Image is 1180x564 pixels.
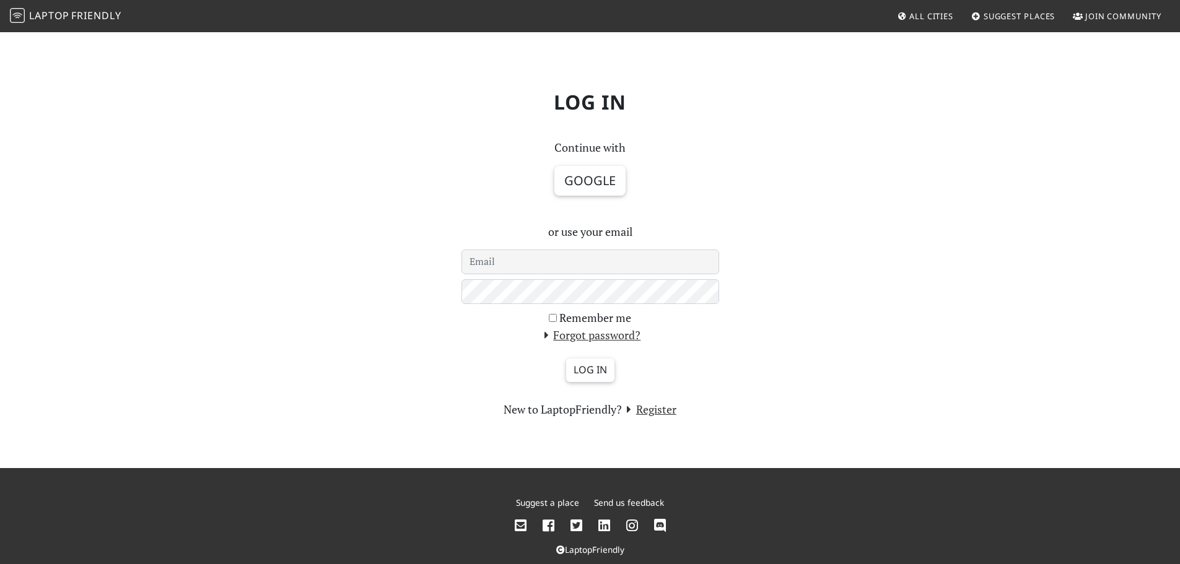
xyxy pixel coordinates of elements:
a: Suggest a place [516,497,579,508]
p: Continue with [461,139,719,157]
input: Log in [566,358,614,382]
button: Google [554,166,626,196]
label: Remember me [559,309,631,327]
img: LaptopFriendly [10,8,25,23]
span: Join Community [1085,11,1161,22]
span: Suggest Places [984,11,1055,22]
a: LaptopFriendly [556,544,624,555]
span: All Cities [909,11,953,22]
span: Laptop [29,9,69,22]
h1: Log in [181,80,999,124]
a: All Cities [892,5,958,27]
a: Forgot password? [540,328,641,342]
a: Suggest Places [966,5,1060,27]
p: or use your email [461,223,719,241]
a: Send us feedback [594,497,664,508]
a: LaptopFriendly LaptopFriendly [10,6,121,27]
span: Friendly [71,9,121,22]
a: Register [622,402,676,417]
section: New to LaptopFriendly? [461,401,719,419]
a: Join Community [1068,5,1166,27]
input: Email [461,249,719,274]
